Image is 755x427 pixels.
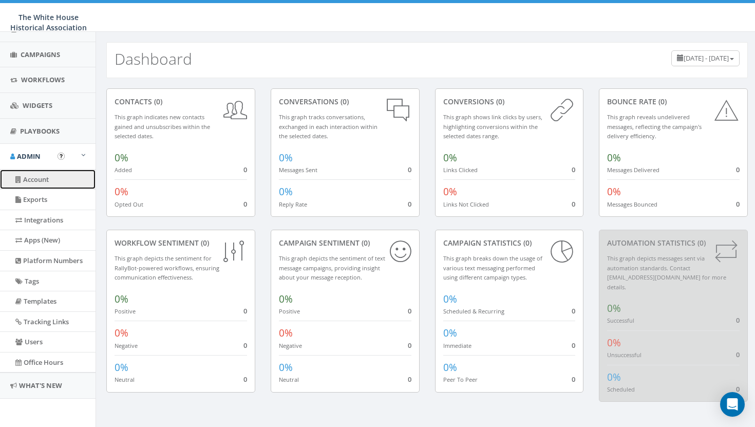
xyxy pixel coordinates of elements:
[408,306,411,315] span: 0
[521,238,532,248] span: (0)
[279,166,317,174] small: Messages Sent
[408,341,411,350] span: 0
[736,165,740,174] span: 0
[607,370,621,384] span: 0%
[572,375,575,384] span: 0
[736,384,740,394] span: 0
[279,292,293,306] span: 0%
[607,200,657,208] small: Messages Bounced
[115,185,128,198] span: 0%
[607,385,635,393] small: Scheduled
[443,307,504,315] small: Scheduled & Recurring
[279,254,385,281] small: This graph depicts the sentiment of text message campaigns, providing insight about your message ...
[19,381,62,390] span: What's New
[443,292,457,306] span: 0%
[695,238,706,248] span: (0)
[443,151,457,164] span: 0%
[572,165,575,174] span: 0
[607,336,621,349] span: 0%
[20,126,60,136] span: Playbooks
[443,238,576,248] div: Campaign Statistics
[279,307,300,315] small: Positive
[279,326,293,340] span: 0%
[279,113,377,140] small: This graph tracks conversations, exchanged in each interaction within the selected dates.
[408,199,411,209] span: 0
[607,151,621,164] span: 0%
[115,307,136,315] small: Positive
[279,151,293,164] span: 0%
[443,326,457,340] span: 0%
[279,185,293,198] span: 0%
[243,375,247,384] span: 0
[17,152,41,161] span: Admin
[494,97,504,106] span: (0)
[572,199,575,209] span: 0
[736,350,740,359] span: 0
[443,361,457,374] span: 0%
[607,113,702,140] small: This graph reveals undelivered messages, reflecting the campaign's delivery efficiency.
[115,361,128,374] span: 0%
[408,375,411,384] span: 0
[572,306,575,315] span: 0
[115,342,138,349] small: Negative
[279,361,293,374] span: 0%
[115,238,247,248] div: Workflow Sentiment
[279,97,411,107] div: conversations
[243,306,247,315] span: 0
[607,317,634,324] small: Successful
[443,185,457,198] span: 0%
[199,238,209,248] span: (0)
[243,165,247,174] span: 0
[360,238,370,248] span: (0)
[443,254,542,281] small: This graph breaks down the usage of various text messaging performed using different campaign types.
[115,200,143,208] small: Opted Out
[10,12,87,32] span: The White House Historical Association
[443,97,576,107] div: conversions
[443,113,542,140] small: This graph shows link clicks by users, highlighting conversions within the selected dates range.
[115,151,128,164] span: 0%
[736,315,740,325] span: 0
[279,376,299,383] small: Neutral
[115,166,132,174] small: Added
[115,376,135,383] small: Neutral
[443,200,489,208] small: Links Not Clicked
[115,326,128,340] span: 0%
[338,97,349,106] span: (0)
[279,238,411,248] div: Campaign Sentiment
[607,166,659,174] small: Messages Delivered
[720,392,745,417] div: Open Intercom Messenger
[408,165,411,174] span: 0
[115,50,192,67] h2: Dashboard
[279,200,307,208] small: Reply Rate
[152,97,162,106] span: (0)
[443,166,478,174] small: Links Clicked
[443,376,478,383] small: Peer To Peer
[656,97,667,106] span: (0)
[58,153,65,160] button: Open In-App Guide
[115,254,219,281] small: This graph depicts the sentiment for RallyBot-powered workflows, ensuring communication effective...
[243,199,247,209] span: 0
[607,351,641,359] small: Unsuccessful
[243,341,247,350] span: 0
[279,342,302,349] small: Negative
[115,97,247,107] div: contacts
[115,113,210,140] small: This graph indicates new contacts gained and unsubscribes within the selected dates.
[607,97,740,107] div: Bounce Rate
[736,199,740,209] span: 0
[607,302,621,315] span: 0%
[607,238,740,248] div: Automation Statistics
[572,341,575,350] span: 0
[21,75,65,84] span: Workflows
[21,50,60,59] span: Campaigns
[607,254,726,291] small: This graph depicts messages sent via automation standards. Contact [EMAIL_ADDRESS][DOMAIN_NAME] f...
[23,101,52,110] span: Widgets
[443,342,471,349] small: Immediate
[684,53,729,63] span: [DATE] - [DATE]
[607,185,621,198] span: 0%
[115,292,128,306] span: 0%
